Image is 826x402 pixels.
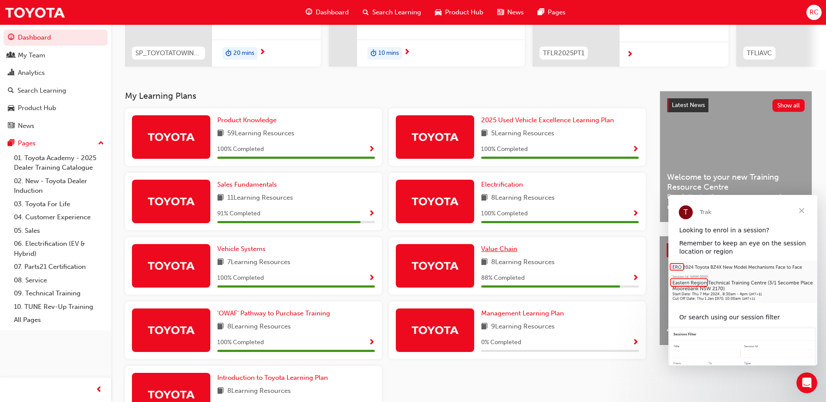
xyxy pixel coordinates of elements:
a: 4x4 and Towing [660,236,771,345]
span: 8 Learning Resources [491,193,555,204]
span: guage-icon [8,34,14,42]
span: News [507,7,524,17]
span: 10 mins [378,48,399,58]
span: book-icon [217,128,224,139]
a: 08. Service [10,274,108,287]
span: 20 mins [233,48,254,58]
span: 8 Learning Resources [491,257,555,268]
span: 0 % Completed [481,338,521,348]
div: Pages [18,138,36,148]
button: DashboardMy TeamAnalyticsSearch LearningProduct HubNews [3,28,108,135]
a: My Team [3,47,108,64]
a: 'OWAF' Pathway to Purchase Training [217,308,334,318]
a: 02. New - Toyota Dealer Induction [10,174,108,198]
a: pages-iconPages [531,3,573,21]
span: guage-icon [306,7,312,18]
a: Product Hub [3,100,108,116]
a: Latest NewsShow all [667,98,805,112]
span: car-icon [8,104,14,112]
span: duration-icon [371,48,377,59]
div: Analytics [18,68,45,78]
button: Show Progress [632,144,639,155]
span: 91 % Completed [217,209,260,219]
iframe: Intercom live chat [796,372,817,393]
img: Trak [411,258,459,273]
div: Search Learning [17,86,66,96]
button: RC [806,5,822,20]
span: book-icon [481,322,488,332]
a: 10. TUNE Rev-Up Training [10,300,108,314]
span: 4x4 and Towing [667,325,764,335]
span: Electrification [481,181,523,188]
a: 07. Parts21 Certification [10,260,108,274]
img: Trak [147,194,195,209]
span: Show Progress [632,210,639,218]
img: Trak [411,129,459,144]
h3: My Learning Plans [125,91,646,101]
span: Vehicle Systems [217,245,266,253]
span: Show Progress [632,339,639,347]
span: Management Learning Plan [481,309,564,317]
span: people-icon [8,52,14,60]
a: search-iconSearch Learning [356,3,428,21]
span: Show Progress [368,210,375,218]
span: Revolutionise the way you access and manage your learning resources. [667,192,805,211]
span: search-icon [8,87,14,95]
span: 59 Learning Resources [227,128,294,139]
a: Electrification [481,180,526,190]
div: Product Hub [18,103,56,113]
div: News [18,121,34,131]
span: pages-icon [8,140,14,147]
span: Show Progress [368,275,375,282]
span: book-icon [217,322,224,332]
span: news-icon [497,7,504,18]
img: Trak [411,194,459,209]
img: Trak [411,322,459,338]
span: 100 % Completed [481,144,528,154]
div: My Team [18,50,45,60]
span: prev-icon [96,385,102,395]
span: Search Learning [372,7,421,17]
a: 05. Sales [10,224,108,238]
button: Show Progress [368,273,375,284]
span: 2025 Used Vehicle Excellence Learning Plan [481,116,614,124]
span: Value Chain [481,245,517,253]
a: Management Learning Plan [481,308,567,318]
a: car-iconProduct Hub [428,3,490,21]
a: 04. Customer Experience [10,211,108,224]
iframe: Intercom live chat message [668,195,817,365]
span: SP_TOYOTATOWING_0424 [135,48,202,58]
span: book-icon [217,386,224,397]
span: Dashboard [316,7,349,17]
span: TFLR2025PT1 [543,48,584,58]
span: Latest News [672,101,705,109]
span: 11 Learning Resources [227,193,293,204]
span: next-icon [404,49,410,57]
span: news-icon [8,122,14,130]
a: guage-iconDashboard [299,3,356,21]
span: Show Progress [368,146,375,154]
span: Welcome to your new Training Resource Centre [667,172,805,192]
a: Introduction to Toyota Learning Plan [217,373,331,383]
span: Show Progress [632,275,639,282]
span: book-icon [481,128,488,139]
span: Pages [548,7,566,17]
a: Sales Fundamentals [217,180,280,190]
span: book-icon [217,193,224,204]
span: Product Knowledge [217,116,276,124]
a: Product Knowledge [217,115,280,125]
span: 8 Learning Resources [227,322,291,332]
span: TFLIAVC [747,48,772,58]
button: Show Progress [632,208,639,219]
span: pages-icon [538,7,544,18]
span: 100 % Completed [217,144,264,154]
span: 8 Learning Resources [227,386,291,397]
span: book-icon [217,257,224,268]
img: Trak [147,322,195,338]
span: 7 Learning Resources [227,257,290,268]
span: next-icon [259,49,266,57]
span: 9 Learning Resources [491,322,555,332]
